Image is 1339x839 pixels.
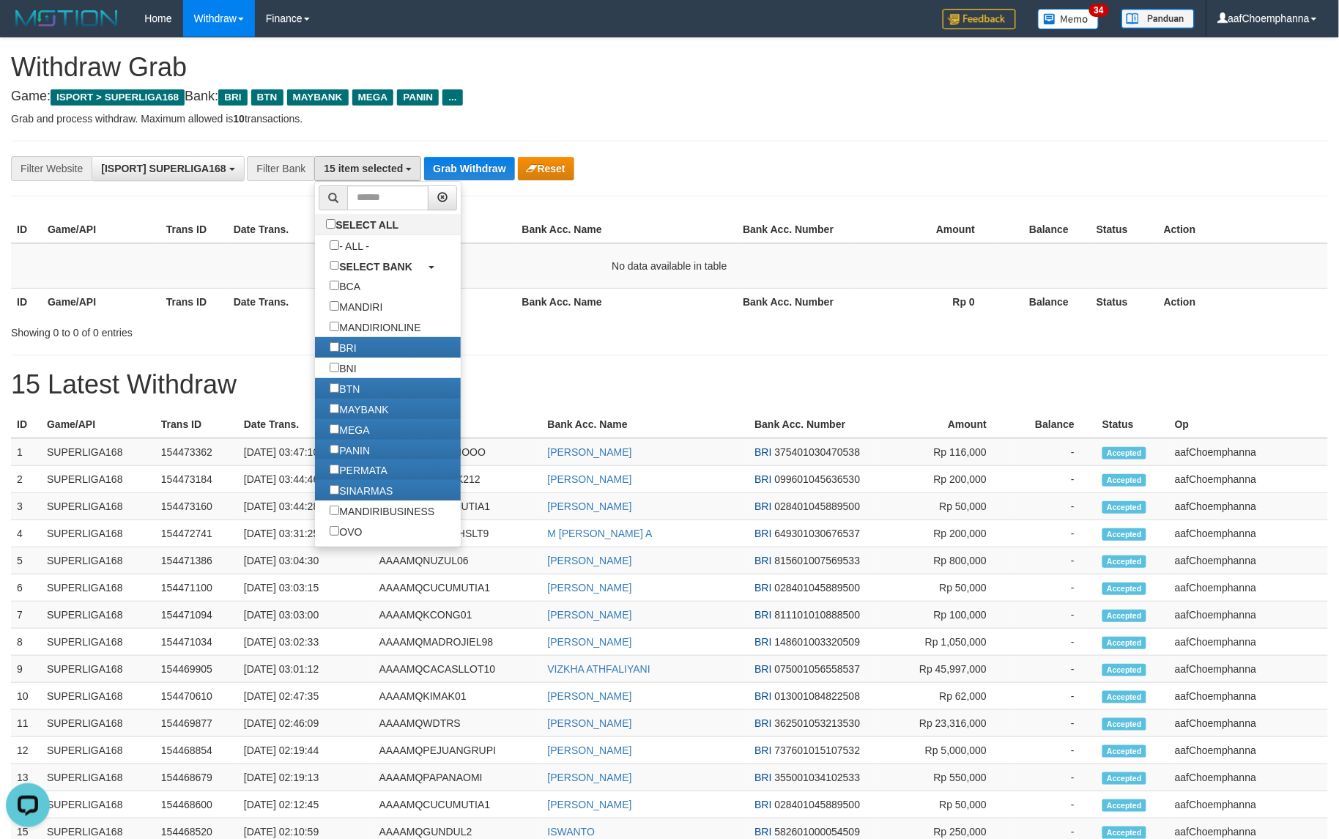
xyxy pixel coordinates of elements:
[155,574,238,602] td: 154471100
[228,288,372,315] th: Date Trans.
[1009,791,1097,818] td: -
[754,799,771,810] span: BRI
[548,690,632,702] a: [PERSON_NAME]
[238,737,374,764] td: [DATE] 02:19:44
[1009,520,1097,547] td: -
[330,301,339,311] input: MANDIRI
[155,438,238,466] td: 154473362
[1102,772,1146,785] span: Accepted
[374,602,542,629] td: AAAAMQKCONG01
[548,744,632,756] a: [PERSON_NAME]
[330,465,339,474] input: PERMATA
[238,764,374,791] td: [DATE] 02:19:13
[41,629,155,656] td: SUPERLIGA168
[1158,216,1328,243] th: Action
[315,378,374,399] label: BTN
[876,520,1009,547] td: Rp 200,000
[339,260,412,272] b: SELECT BANK
[155,683,238,710] td: 154470610
[1009,656,1097,683] td: -
[155,602,238,629] td: 154471094
[1169,629,1328,656] td: aafChoemphanna
[1102,745,1146,758] span: Accepted
[233,113,245,125] strong: 10
[1038,9,1099,29] img: Button%20Memo.svg
[876,791,1009,818] td: Rp 50,000
[11,737,41,764] td: 12
[11,602,41,629] td: 7
[251,89,283,106] span: BTN
[876,547,1009,574] td: Rp 800,000
[1169,656,1328,683] td: aafChoemphanna
[41,710,155,737] td: SUPERLIGA168
[315,276,375,296] label: BCA
[754,690,771,702] span: BRI
[1102,474,1146,487] span: Accepted
[1158,288,1328,315] th: Action
[943,9,1016,29] img: Feedback.jpg
[11,156,92,181] div: Filter Website
[754,446,771,458] span: BRI
[749,411,876,438] th: Bank Acc. Number
[1009,764,1097,791] td: -
[1121,9,1195,29] img: panduan.png
[160,288,228,315] th: Trans ID
[516,288,738,315] th: Bank Acc. Name
[1169,710,1328,737] td: aafChoemphanna
[41,466,155,493] td: SUPERLIGA168
[424,157,514,180] button: Grab Withdraw
[330,322,339,331] input: MANDIRIONLINE
[11,216,42,243] th: ID
[238,629,374,656] td: [DATE] 03:02:33
[374,629,542,656] td: AAAAMQMADROJIEL98
[160,216,228,243] th: Trans ID
[1102,610,1146,622] span: Accepted
[330,526,339,536] input: OVO
[548,582,632,594] a: [PERSON_NAME]
[1169,547,1328,574] td: aafChoemphanna
[11,764,41,791] td: 13
[1009,411,1097,438] th: Balance
[315,317,435,337] label: MANDIRIONLINE
[374,683,542,710] td: AAAAMQKIMAK01
[876,710,1009,737] td: Rp 23,316,000
[876,656,1009,683] td: Rp 45,997,000
[542,411,749,438] th: Bank Acc. Name
[330,485,339,495] input: SINARMAS
[1169,683,1328,710] td: aafChoemphanna
[330,342,339,352] input: BRI
[1102,583,1146,595] span: Accepted
[287,89,349,106] span: MAYBANK
[11,493,41,520] td: 3
[238,547,374,574] td: [DATE] 03:04:30
[754,582,771,594] span: BRI
[1102,447,1146,459] span: Accepted
[516,216,738,243] th: Bank Acc. Name
[1009,629,1097,656] td: -
[754,473,771,485] span: BRI
[548,772,632,783] a: [PERSON_NAME]
[876,493,1009,520] td: Rp 50,000
[11,520,41,547] td: 4
[775,473,861,485] span: Copy 099601045636530 to clipboard
[775,799,861,810] span: Copy 028401045889500 to clipboard
[41,574,155,602] td: SUPERLIGA168
[997,288,1091,315] th: Balance
[775,528,861,539] span: Copy 649301030676537 to clipboard
[315,235,384,256] label: - ALL -
[247,156,314,181] div: Filter Bank
[218,89,247,106] span: BRI
[238,791,374,818] td: [DATE] 02:12:45
[238,520,374,547] td: [DATE] 03:31:25
[1169,574,1328,602] td: aafChoemphanna
[548,826,596,838] a: ISWANTO
[374,737,542,764] td: AAAAMQPEJUANGRUPI
[11,319,547,340] div: Showing 0 to 0 of 0 entries
[1009,602,1097,629] td: -
[238,602,374,629] td: [DATE] 03:03:00
[315,440,385,460] label: PANIN
[41,683,155,710] td: SUPERLIGA168
[374,710,542,737] td: AAAAMQWDTRS
[737,288,856,315] th: Bank Acc. Number
[374,791,542,818] td: AAAAMQCUCUMUTIA1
